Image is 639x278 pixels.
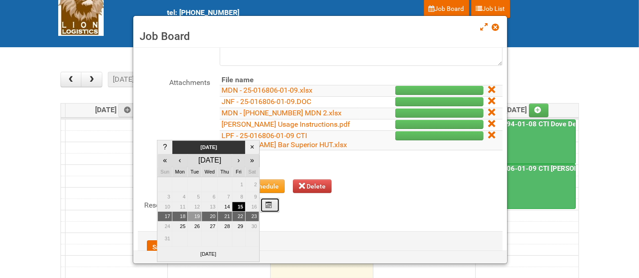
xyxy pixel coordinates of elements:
[260,198,280,213] button: Calendar
[158,167,172,177] td: Sun
[245,177,259,192] td: 2
[189,155,231,166] div: [DATE]
[232,177,245,192] td: 1
[232,221,245,231] td: 29
[158,202,172,212] td: 10
[477,164,576,209] a: 25-016806-01-09 CTI [PERSON_NAME] Bar Superior HUT
[217,167,232,177] td: Thu
[245,192,259,202] td: 9
[222,109,342,117] a: MDN - [PHONE_NUMBER] MDN 2.xlsx
[202,212,217,222] td: 20
[217,212,232,222] td: 21
[172,202,188,212] td: 11
[232,212,245,222] td: 22
[147,240,173,254] button: Save
[245,202,259,212] td: 16
[232,167,245,177] td: Fri
[247,142,258,153] div: ×
[245,212,259,222] td: 23
[217,192,232,202] td: 7
[158,231,172,247] td: 31
[172,167,188,177] td: Mon
[138,198,211,211] label: Reschedule For Date
[158,221,172,231] td: 24
[108,72,139,87] button: [DATE]
[158,192,172,202] td: 3
[222,131,347,149] a: LPF - 25-016806-01-09 CTI [PERSON_NAME] Bar Superior HUT.xlsx
[187,167,202,177] td: Tue
[245,167,259,177] td: Sat
[173,155,186,166] div: ‹
[233,155,244,166] div: ›
[217,202,232,212] td: 14
[158,212,172,222] td: 17
[118,104,138,117] a: Add an event
[220,75,359,85] th: File name
[172,221,188,231] td: 25
[159,155,171,166] div: «
[159,142,171,153] div: ?
[222,97,312,106] a: JNF - 25-016806-01-09.DOC
[506,105,549,114] span: [DATE]
[222,86,313,94] a: MDN - 25-016806-01-09.xlsx
[202,221,217,231] td: 27
[222,120,351,129] a: [PERSON_NAME] Usage Instructions.pdf
[202,192,217,202] td: 6
[140,30,500,43] h3: Job Board
[202,167,217,177] td: Wed
[187,221,202,231] td: 26
[293,179,332,193] button: Delete
[245,221,259,231] td: 30
[478,120,614,128] a: 25-016794-01-08 CTI Dove Deep Moisture
[529,104,549,117] a: Add an event
[95,105,138,114] span: [DATE]
[232,192,245,202] td: 8
[232,202,245,212] td: 15
[202,202,217,212] td: 13
[247,155,258,166] div: »
[172,212,188,222] td: 18
[477,119,576,164] a: 25-016794-01-08 CTI Dove Deep Moisture
[217,221,232,231] td: 28
[187,212,202,222] td: 19
[172,192,188,202] td: 4
[138,75,211,88] label: Attachments
[187,202,202,212] td: 12
[158,246,259,262] td: [DATE]
[187,192,202,202] td: 5
[172,141,245,154] td: [DATE]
